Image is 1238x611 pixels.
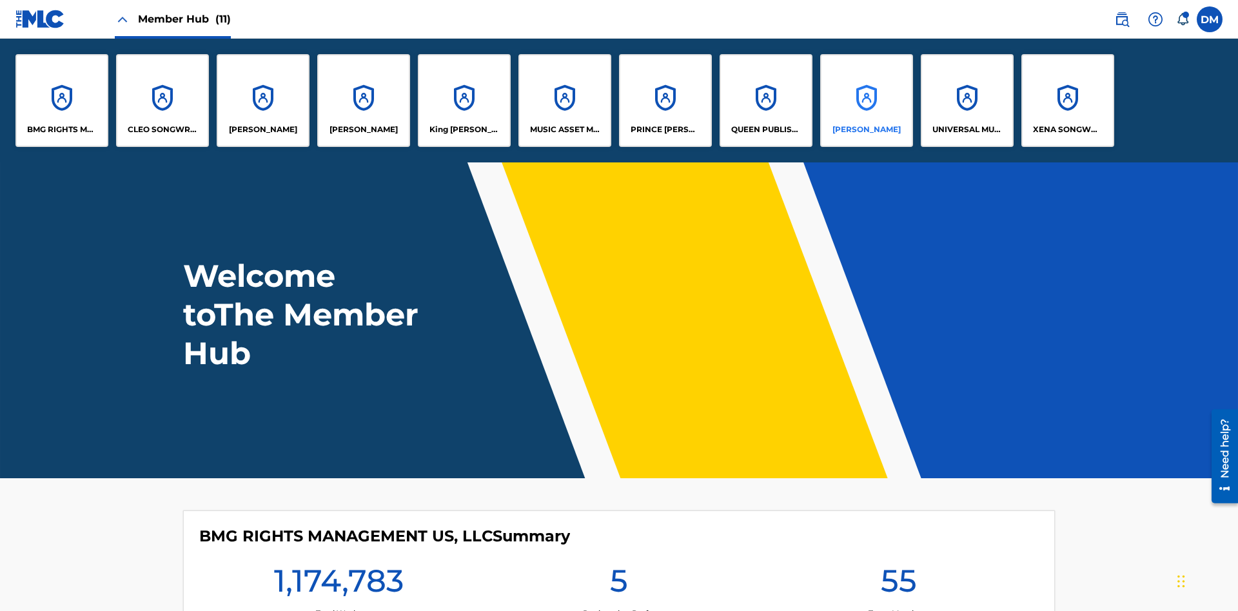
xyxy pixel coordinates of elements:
h1: 55 [881,561,917,608]
iframe: Resource Center [1202,404,1238,510]
h1: 5 [610,561,628,608]
p: MUSIC ASSET MANAGEMENT (MAM) [530,124,600,135]
div: Drag [1177,562,1185,601]
a: AccountsMUSIC ASSET MANAGEMENT (MAM) [518,54,611,147]
h1: 1,174,783 [274,561,404,608]
p: CLEO SONGWRITER [128,124,198,135]
a: Accounts[PERSON_NAME] [820,54,913,147]
a: AccountsPRINCE [PERSON_NAME] [619,54,712,147]
img: search [1114,12,1130,27]
img: Close [115,12,130,27]
a: AccountsKing [PERSON_NAME] [418,54,511,147]
a: Accounts[PERSON_NAME] [317,54,410,147]
iframe: Chat Widget [1174,549,1238,611]
p: RONALD MCTESTERSON [832,124,901,135]
p: BMG RIGHTS MANAGEMENT US, LLC [27,124,97,135]
div: Notifications [1176,13,1189,26]
img: MLC Logo [15,10,65,28]
span: (11) [215,13,231,25]
h1: Welcome to The Member Hub [183,257,424,373]
img: help [1148,12,1163,27]
p: XENA SONGWRITER [1033,124,1103,135]
p: ELVIS COSTELLO [229,124,297,135]
h4: BMG RIGHTS MANAGEMENT US, LLC [199,527,570,546]
p: UNIVERSAL MUSIC PUB GROUP [932,124,1003,135]
a: AccountsUNIVERSAL MUSIC PUB GROUP [921,54,1014,147]
a: Public Search [1109,6,1135,32]
div: User Menu [1197,6,1223,32]
span: Member Hub [138,12,231,26]
a: AccountsCLEO SONGWRITER [116,54,209,147]
div: Help [1143,6,1168,32]
a: AccountsXENA SONGWRITER [1021,54,1114,147]
a: Accounts[PERSON_NAME] [217,54,309,147]
a: AccountsBMG RIGHTS MANAGEMENT US, LLC [15,54,108,147]
a: AccountsQUEEN PUBLISHA [720,54,812,147]
p: PRINCE MCTESTERSON [631,124,701,135]
p: EYAMA MCSINGER [329,124,398,135]
p: QUEEN PUBLISHA [731,124,801,135]
p: King McTesterson [429,124,500,135]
